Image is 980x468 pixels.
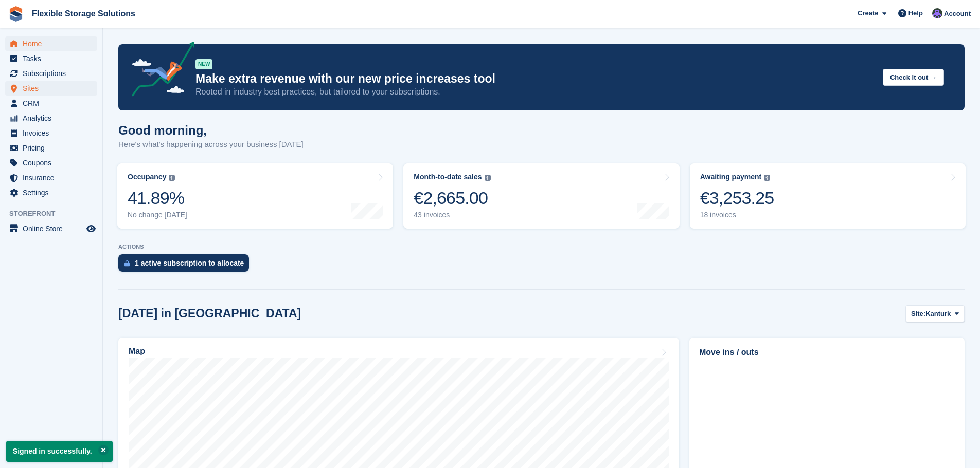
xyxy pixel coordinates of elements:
a: menu [5,171,97,185]
div: 41.89% [128,188,187,209]
img: icon-info-grey-7440780725fd019a000dd9b08b2336e03edf1995a4989e88bcd33f0948082b44.svg [764,175,770,181]
div: 1 active subscription to allocate [135,259,244,267]
a: menu [5,126,97,140]
h2: [DATE] in [GEOGRAPHIC_DATA] [118,307,301,321]
span: Settings [23,185,84,200]
img: active_subscription_to_allocate_icon-d502201f5373d7db506a760aba3b589e785aa758c864c3986d89f69b8ff3... [124,260,130,267]
a: menu [5,156,97,170]
span: Account [944,9,971,19]
p: ACTIONS [118,244,965,250]
span: Coupons [23,156,84,170]
span: Pricing [23,141,84,155]
span: Invoices [23,126,84,140]
a: Awaiting payment €3,253.25 18 invoices [690,163,966,229]
a: Flexible Storage Solutions [28,5,139,22]
a: menu [5,81,97,96]
a: menu [5,36,97,51]
button: Check it out → [883,69,944,86]
p: Here's what's happening across your business [DATE] [118,139,304,151]
h2: Move ins / outs [699,346,955,359]
a: menu [5,141,97,155]
span: Sites [23,81,84,96]
span: CRM [23,96,84,110]
a: menu [5,96,97,110]
div: 43 invoices [414,211,490,219]
p: Rooted in industry best practices, but tailored to your subscriptions. [195,86,875,98]
span: Help [908,8,923,18]
div: Month-to-date sales [414,173,482,181]
span: Analytics [23,111,84,125]
img: icon-info-grey-7440780725fd019a000dd9b08b2336e03edf1995a4989e88bcd33f0948082b44.svg [169,175,175,181]
div: €2,665.00 [414,188,490,209]
span: Online Store [23,221,84,236]
a: 1 active subscription to allocate [118,254,254,277]
span: Subscriptions [23,66,84,81]
img: stora-icon-8386f47178a22dfd0bd8f6a31ec36ba5ce8667c1dd55bd0f319d3a0aa187defe.svg [8,6,24,22]
h1: Good morning, [118,123,304,137]
img: price-adjustments-announcement-icon-8257ccfd72463d97f412b2fc003d46551f7dbcb40ab6d574587a9cd5c0d94... [123,42,195,100]
span: Insurance [23,171,84,185]
a: Month-to-date sales €2,665.00 43 invoices [403,163,679,229]
div: 18 invoices [700,211,774,219]
span: Tasks [23,51,84,66]
img: icon-info-grey-7440780725fd019a000dd9b08b2336e03edf1995a4989e88bcd33f0948082b44.svg [485,175,491,181]
span: Site: [911,309,925,319]
div: €3,253.25 [700,188,774,209]
a: menu [5,185,97,200]
a: Occupancy 41.89% No change [DATE] [117,163,393,229]
a: menu [5,66,97,81]
span: Create [858,8,878,18]
div: Occupancy [128,173,166,181]
div: NEW [195,59,212,69]
a: menu [5,111,97,125]
p: Make extra revenue with our new price increases tool [195,71,875,86]
a: Preview store [85,222,97,235]
a: menu [5,51,97,66]
a: menu [5,221,97,236]
div: Awaiting payment [700,173,762,181]
p: Signed in successfully. [6,441,113,462]
span: Kanturk [925,309,951,319]
span: Storefront [9,209,102,219]
h2: Map [129,347,145,356]
div: No change [DATE] [128,211,187,219]
span: Home [23,36,84,51]
button: Site: Kanturk [905,305,965,322]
